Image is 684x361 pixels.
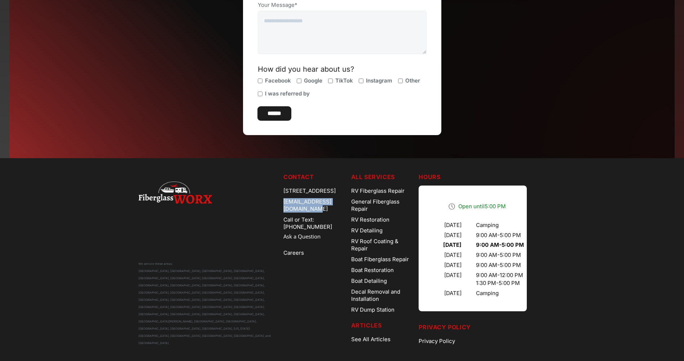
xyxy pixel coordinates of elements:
[476,251,524,259] div: 9:00 AM - 5:00 PM
[328,79,333,83] input: TikTok
[258,92,262,96] input: I was referred by
[351,173,413,181] h5: ALL SERVICES
[351,196,413,214] a: General Fiberglass Repair
[258,1,427,9] label: Your Message*
[351,334,413,345] a: See All Articles
[351,276,413,286] a: Boat Detailing
[419,336,546,347] a: Privacy Policy
[258,66,427,73] div: How did you hear about us?
[283,173,345,181] h5: Contact
[265,77,291,84] span: Facebook
[430,251,462,259] div: [DATE]
[351,236,413,254] a: RV Roof Coating & Repair
[335,77,353,84] span: TikTok
[430,290,462,297] div: [DATE]
[351,225,413,236] a: RV Detailing
[283,214,345,232] a: Call or Text: [PHONE_NUMBER]
[283,196,345,214] div: [EMAIL_ADDRESS][DOMAIN_NAME]
[476,290,524,297] div: Camping
[476,272,524,279] div: 9:00 AM - 12:00 PM
[351,186,413,196] a: RV Fiberglass Repair
[398,79,403,83] input: Other
[283,248,345,258] a: Careers
[430,222,462,229] div: [DATE]
[359,79,363,83] input: Instagram
[419,173,546,181] h5: Hours
[351,265,413,276] a: Boat Restoration
[304,77,322,84] span: Google
[419,323,546,331] h5: Privacy Policy
[138,260,278,347] div: We service these areas: [GEOGRAPHIC_DATA], [GEOGRAPHIC_DATA], [GEOGRAPHIC_DATA], [GEOGRAPHIC_DATA...
[430,272,462,287] div: [DATE]
[430,241,462,249] div: [DATE]
[366,77,392,84] span: Instagram
[405,77,420,84] span: Other
[476,241,524,249] div: 9:00 AM - 5:00 PM
[476,222,524,229] div: Camping
[485,203,506,210] time: 5:00 PM
[351,254,413,265] a: Boat Fiberglass Repair
[351,304,413,315] a: RV Dump Station
[476,280,524,287] div: 1:30 PM - 5:00 PM
[430,232,462,239] div: [DATE]
[351,321,413,330] h5: Articles
[476,232,524,239] div: 9:00 AM - 5:00 PM
[283,186,345,196] div: [STREET_ADDRESS]
[265,90,310,97] span: I was referred by
[258,79,262,83] input: Facebook
[476,262,524,269] div: 9:00 AM - 5:00 PM
[351,286,413,304] a: Decal Removal and Installation
[297,79,301,83] input: Google
[351,214,413,225] a: RV Restoration
[458,203,506,210] span: Open until
[283,232,345,241] a: Ask a Question
[430,262,462,269] div: [DATE]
